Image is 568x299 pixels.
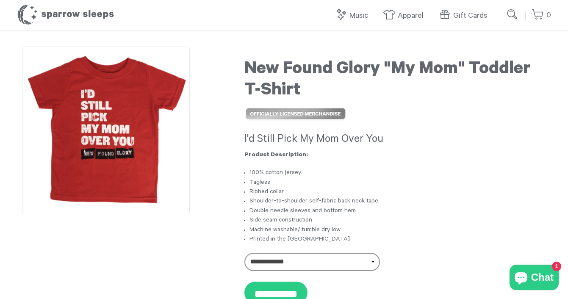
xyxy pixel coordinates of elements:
span: Printed in the [GEOGRAPHIC_DATA] [249,236,350,243]
img: New Found Glory "My Mom" Toddler T-Shirt [22,47,190,214]
a: Music [335,7,372,25]
a: Apparel [383,7,428,25]
h1: Sparrow Sleeps [17,4,114,25]
li: Side seam construction [249,216,546,225]
li: Double needle sleeves and bottom hem [249,207,546,216]
a: Gift Cards [438,7,491,25]
input: Submit [504,6,521,23]
span: Tagless [249,180,270,186]
li: Machine washable/ tumble dry low [249,226,546,235]
span: 100% cotton jersey [249,170,301,177]
li: Ribbed collar [249,188,546,197]
h1: New Found Glory "My Mom" Toddler T-Shirt [244,60,546,102]
a: 0 [532,6,551,25]
li: Shoulder-to-shoulder self-fabric back neck tape [249,197,546,206]
h3: I'd Still Pick My Mom Over You [244,133,546,147]
strong: Product Description: [244,152,308,159]
inbox-online-store-chat: Shopify online store chat [507,265,561,292]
